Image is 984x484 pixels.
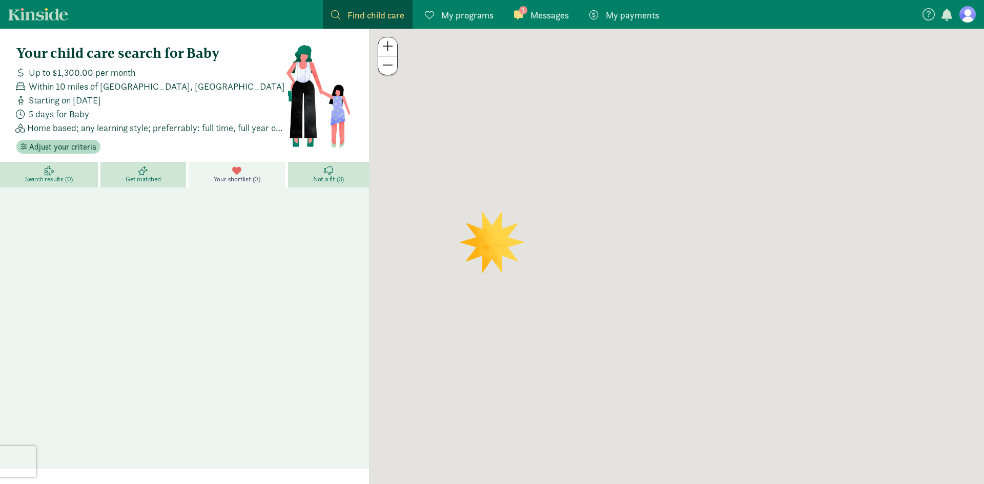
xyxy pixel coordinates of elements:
[530,8,569,22] span: Messages
[16,140,100,154] button: Adjust your criteria
[189,162,288,187] a: Your shortlist (0)
[100,162,189,187] a: Get matched
[27,121,285,135] span: Home based; any learning style; preferrably: full time, full year or full day.
[126,175,161,183] span: Get matched
[29,79,285,93] span: Within 10 miles of [GEOGRAPHIC_DATA], [GEOGRAPHIC_DATA]
[29,107,89,121] span: 5 days for Baby
[8,8,68,20] a: Kinside
[214,175,260,183] span: Your shortlist (0)
[29,66,135,79] span: Up to $1,300.00 per month
[347,8,404,22] span: Find child care
[29,93,101,107] span: Starting on [DATE]
[606,8,659,22] span: My payments
[288,162,369,187] a: Not a fit (3)
[16,45,285,61] h4: Your child care search for Baby
[29,141,96,153] span: Adjust your criteria
[313,175,344,183] span: Not a fit (3)
[25,175,73,183] span: Search results (0)
[441,8,494,22] span: My programs
[519,6,527,14] span: 1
